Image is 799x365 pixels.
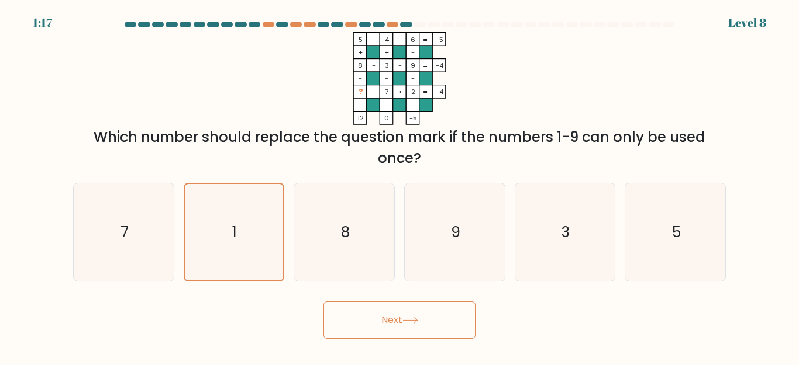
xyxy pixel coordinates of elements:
[411,87,415,96] tspan: 2
[341,222,350,242] text: 8
[423,61,428,70] tspan: =
[672,222,681,242] text: 5
[372,35,376,44] tspan: -
[372,61,376,70] tspan: -
[233,222,237,242] text: 1
[451,222,460,242] text: 9
[358,61,363,70] tspan: 8
[436,61,444,70] tspan: -4
[411,61,415,70] tspan: 9
[358,100,363,110] tspan: =
[359,87,363,96] tspan: ?
[411,35,415,44] tspan: 6
[398,61,402,70] tspan: -
[372,87,376,96] tspan: -
[323,301,476,339] button: Next
[409,113,417,123] tspan: -5
[33,14,52,32] div: 1:17
[385,74,388,83] tspan: -
[398,87,402,96] tspan: +
[384,47,389,57] tspan: +
[436,87,444,96] tspan: -4
[411,100,415,110] tspan: =
[120,222,129,242] text: 7
[357,113,364,123] tspan: 12
[385,35,390,44] tspan: 4
[423,35,428,44] tspan: =
[359,35,363,44] tspan: 5
[728,14,766,32] div: Level 8
[423,87,428,96] tspan: =
[398,35,402,44] tspan: -
[358,47,363,57] tspan: +
[385,87,388,96] tspan: 7
[562,222,570,242] text: 3
[411,47,415,57] tspan: -
[385,61,389,70] tspan: 3
[411,74,415,83] tspan: -
[80,127,719,169] div: Which number should replace the question mark if the numbers 1-9 can only be used once?
[359,74,362,83] tspan: -
[384,113,389,123] tspan: 0
[436,35,443,44] tspan: -5
[384,100,389,110] tspan: =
